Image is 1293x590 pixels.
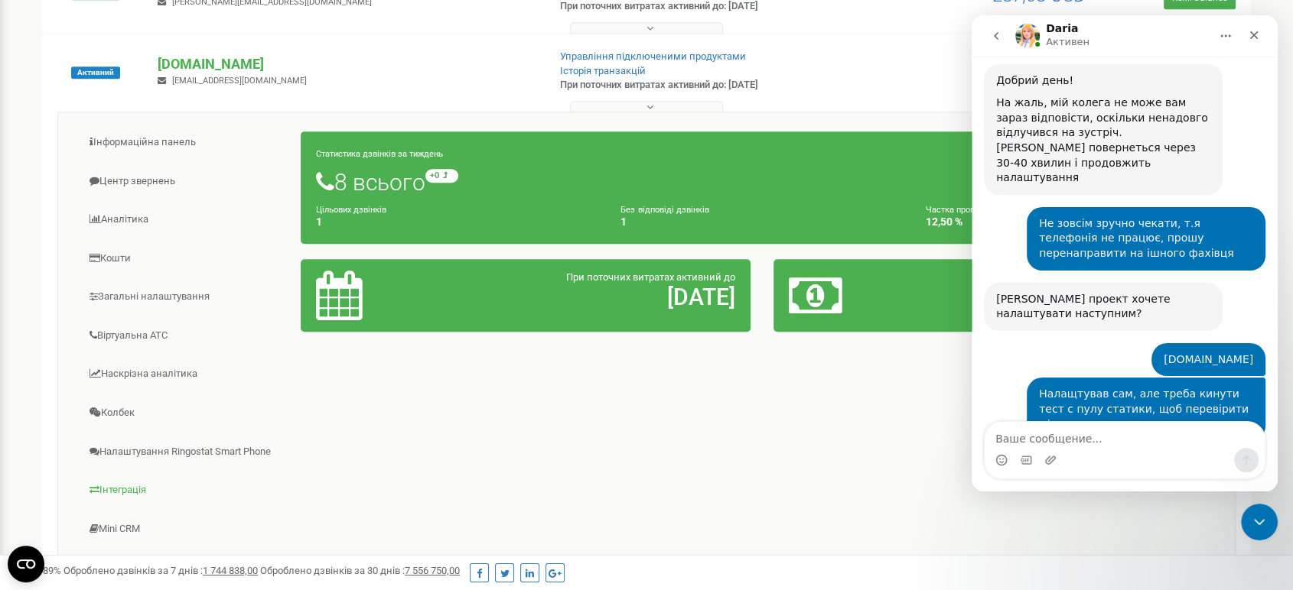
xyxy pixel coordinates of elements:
a: Центр звернень [70,163,301,200]
a: Наскрізна аналітика [70,355,301,393]
span: При поточних витратах активний до [566,271,735,283]
u: 1 744 838,00 [203,565,258,576]
p: При поточних витратах активний до: [DATE] [560,78,838,92]
h2: 244,40 $ [936,284,1208,310]
small: Частка пропущених дзвінків [926,205,1038,215]
small: Без відповіді дзвінків [620,205,708,215]
span: Оброблено дзвінків за 30 днів : [260,565,460,576]
h4: 1 [316,216,598,228]
a: Управління підключеними продуктами [560,50,746,62]
a: [PERSON_NAME] [70,549,301,586]
h4: 12,50 % [926,216,1208,228]
a: Колбек [70,394,301,432]
a: Інформаційна панель [70,124,301,161]
small: Статистика дзвінків за тиждень [316,149,443,159]
iframe: Intercom live chat [972,15,1278,491]
a: Mini CRM [70,511,301,548]
a: Загальні налаштування [70,278,301,316]
a: Віртуальна АТС [70,317,301,355]
a: Аналiтика [70,201,301,238]
h2: [DATE] [463,284,734,310]
small: +0 [425,169,458,183]
a: Кошти [70,240,301,277]
small: Цільових дзвінків [316,205,386,215]
span: [EMAIL_ADDRESS][DOMAIN_NAME] [172,76,307,86]
h1: 8 всього [316,169,1208,195]
p: [DOMAIN_NAME] [158,54,535,74]
a: Історія транзакцій [560,65,646,76]
button: Open CMP widget [8,546,44,582]
iframe: Intercom live chat [1241,504,1278,540]
h4: 1 [620,216,903,228]
a: Інтеграція [70,472,301,509]
span: Активний [71,66,120,79]
span: Оброблено дзвінків за 7 днів : [64,565,258,576]
a: Налаштування Ringostat Smart Phone [70,433,301,471]
u: 7 556 750,00 [405,565,460,576]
